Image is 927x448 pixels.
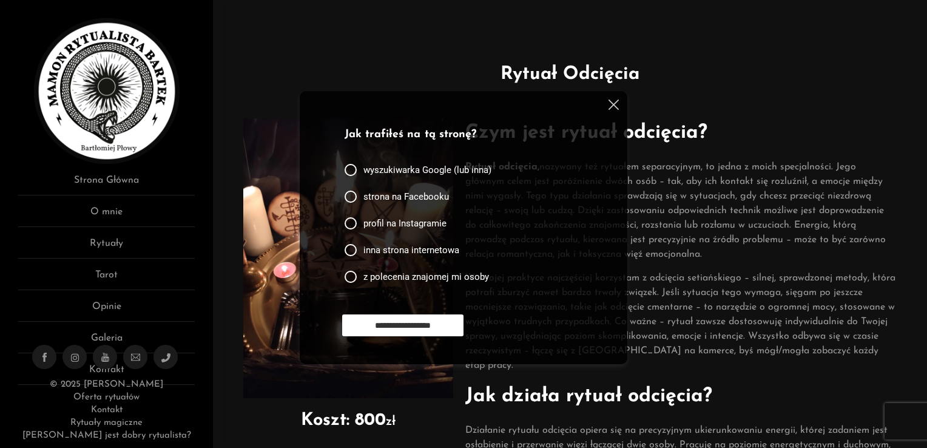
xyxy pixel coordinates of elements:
a: Strona Główna [18,173,195,195]
a: Rytuały magiczne [70,418,143,427]
a: Kontakt [91,406,123,415]
a: Rytuały [18,236,195,259]
a: Opinie [18,299,195,322]
a: O mnie [18,205,195,227]
h1: Rytuał Odcięcia [231,61,909,88]
span: zł [386,415,396,428]
h2: Czym jest rytuał odcięcia? [465,118,897,148]
img: cross.svg [608,100,619,110]
h2: Jak działa rytuał odcięcia? [465,382,897,411]
p: Jak trafiłeś na tą stronę? [345,127,578,143]
p: W swojej praktyce najczęściej korzystam z odcięcia setiańskiego – silnej, sprawdzonej metody, któ... [465,271,897,373]
span: wyszukiwarka Google (lub inna) [363,164,491,176]
span: profil na Instagramie [363,217,447,229]
a: Tarot [18,268,195,290]
span: z polecenia znajomej mi osoby [363,271,489,283]
img: Rytualista Bartek [34,18,180,164]
span: inna strona internetowa [363,244,459,256]
a: Galeria [18,331,195,353]
strong: Koszt: 800 [301,412,386,429]
a: Oferta rytuałów [73,393,140,402]
p: nazywany też rytuałem separacyjnym, to jedna z moich specjalności. Jego głównym celem jest poróżn... [465,160,897,262]
span: strona na Facebooku [363,191,449,203]
a: [PERSON_NAME] jest dobry rytualista? [22,431,191,440]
